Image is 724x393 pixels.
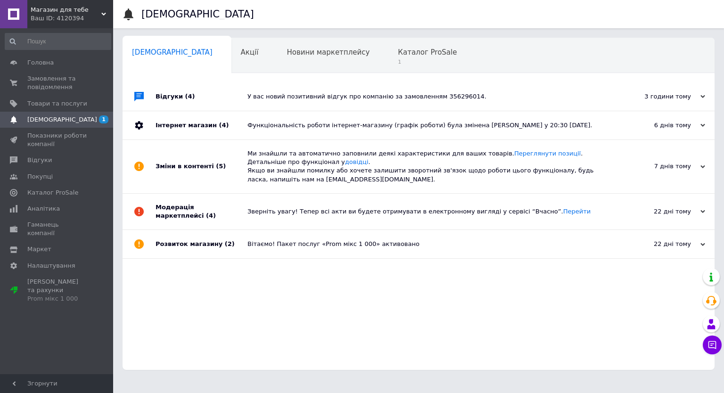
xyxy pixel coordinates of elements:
div: 6 днів тому [611,121,705,130]
div: Ваш ID: 4120394 [31,14,113,23]
span: Каталог ProSale [27,188,78,197]
span: Головна [27,58,54,67]
div: Розвиток магазину [156,230,247,258]
span: (2) [225,240,235,247]
div: Модерація маркетплейсі [156,194,247,229]
span: 1 [99,115,108,123]
span: Покупці [27,172,53,181]
a: Переглянути позиції [514,150,581,157]
div: Інтернет магазин [156,111,247,139]
span: Магазин для тебе [31,6,101,14]
div: 3 години тому [611,92,705,101]
button: Чат з покупцем [703,336,722,354]
div: Відгуки [156,82,247,111]
a: довідці [345,158,369,165]
span: (4) [185,93,195,100]
div: Ми знайшли та автоматично заповнили деякі характеристики для ваших товарів. . Детальніше про функ... [247,149,611,184]
span: (4) [219,122,229,129]
a: Перейти [563,208,591,215]
div: У вас новий позитивний відгук про компанію за замовленням 356296014. [247,92,611,101]
span: Маркет [27,245,51,254]
div: 22 дні тому [611,207,705,216]
span: Відгуки [27,156,52,164]
span: Новини маркетплейсу [287,48,370,57]
span: Каталог ProSale [398,48,457,57]
span: (5) [216,163,226,170]
span: 1 [398,58,457,65]
span: [DEMOGRAPHIC_DATA] [132,48,213,57]
span: Налаштування [27,262,75,270]
div: Вітаємо! Пакет послуг «Prom мікс 1 000» активовано [247,240,611,248]
span: Товари та послуги [27,99,87,108]
div: Функціональність роботи інтернет-магазину (графік роботи) була змінена [PERSON_NAME] у 20:30 [DATE]. [247,121,611,130]
span: Акції [241,48,259,57]
h1: [DEMOGRAPHIC_DATA] [141,8,254,20]
div: 22 дні тому [611,240,705,248]
span: [PERSON_NAME] та рахунки [27,278,87,303]
div: Prom мікс 1 000 [27,295,87,303]
div: 7 днів тому [611,162,705,171]
span: (4) [206,212,216,219]
div: Зміни в контенті [156,140,247,193]
span: Аналітика [27,205,60,213]
input: Пошук [5,33,111,50]
span: Замовлення та повідомлення [27,74,87,91]
span: Показники роботи компанії [27,131,87,148]
span: Гаманець компанії [27,221,87,237]
span: [DEMOGRAPHIC_DATA] [27,115,97,124]
div: Зверніть увагу! Тепер всі акти ви будете отримувати в електронному вигляді у сервісі “Вчасно”. [247,207,611,216]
